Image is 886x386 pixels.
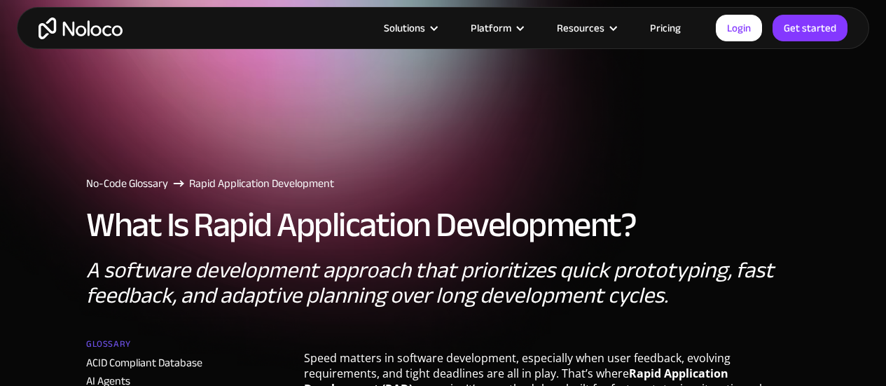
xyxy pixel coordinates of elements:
div: Resources [539,19,632,37]
a: Glossary [86,333,292,354]
p: A software development approach that prioritizes quick prototyping, fast feedback, and adaptive p... [86,258,799,308]
a: home [39,18,123,39]
div: Platform [453,19,539,37]
h1: What Is Rapid Application Development? [86,206,636,244]
div: Platform [471,19,511,37]
div: Resources [557,19,604,37]
h2: Glossary [86,333,130,354]
a: Pricing [632,19,698,37]
div: Solutions [384,19,425,37]
a: No-Code Glossary [86,175,168,192]
a: ACID Compliant Database [86,352,202,373]
a: Login [716,15,762,41]
div: Solutions [366,19,453,37]
div: Rapid Application Development [189,175,334,192]
a: Get started [773,15,847,41]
